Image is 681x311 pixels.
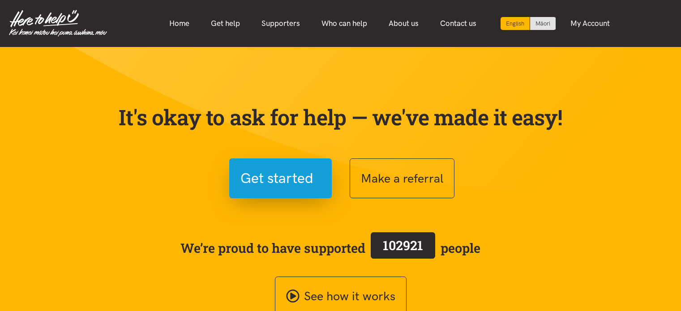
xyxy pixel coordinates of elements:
[251,14,311,33] a: Supporters
[9,10,107,37] img: Home
[117,104,565,130] p: It's okay to ask for help — we've made it easy!
[180,230,480,265] span: We’re proud to have supported people
[378,14,429,33] a: About us
[501,17,530,30] div: Current language
[229,158,332,198] button: Get started
[501,17,556,30] div: Language toggle
[560,14,621,33] a: My Account
[365,230,441,265] a: 102921
[158,14,200,33] a: Home
[311,14,378,33] a: Who can help
[530,17,556,30] a: Switch to Te Reo Māori
[200,14,251,33] a: Get help
[240,167,313,190] span: Get started
[383,237,423,254] span: 102921
[350,158,454,198] button: Make a referral
[429,14,487,33] a: Contact us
